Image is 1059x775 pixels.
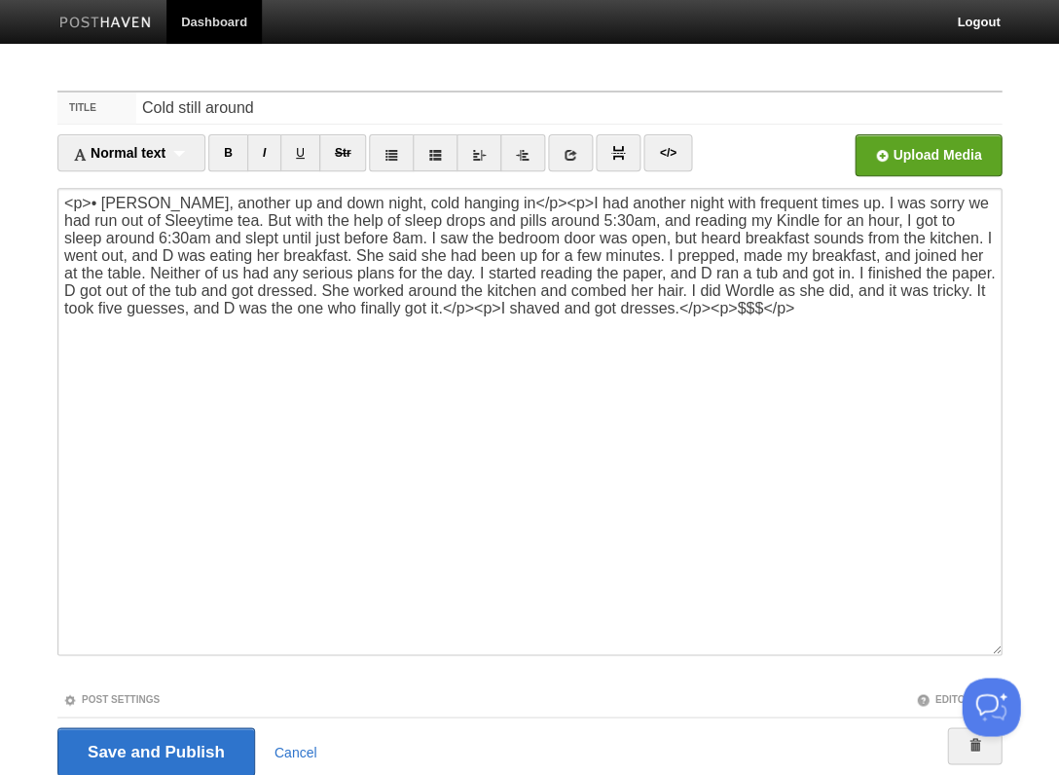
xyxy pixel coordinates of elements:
[335,146,351,160] del: Str
[916,693,996,704] a: Editor Tips
[73,145,165,161] span: Normal text
[611,146,625,160] img: pagebreak-icon.png
[57,92,136,124] label: Title
[413,134,457,171] a: Ordered list
[274,744,317,759] a: Cancel
[280,134,320,171] a: CTRL+U
[456,134,501,171] a: Outdent
[59,17,152,31] img: Posthaven-bar
[57,188,1002,655] textarea: <p>• [PERSON_NAME], another up and down night, cold hanging in</p><p>I had another night with fre...
[208,134,248,171] a: CTRL+B
[63,693,160,704] a: Post Settings
[962,678,1020,736] iframe: Help Scout Beacon - Open
[548,134,593,171] a: Insert link
[369,134,414,171] a: Unordered list
[596,134,640,171] a: Insert Read More
[247,134,281,171] a: CTRL+I
[643,134,691,171] a: Edit HTML
[500,134,545,171] a: Indent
